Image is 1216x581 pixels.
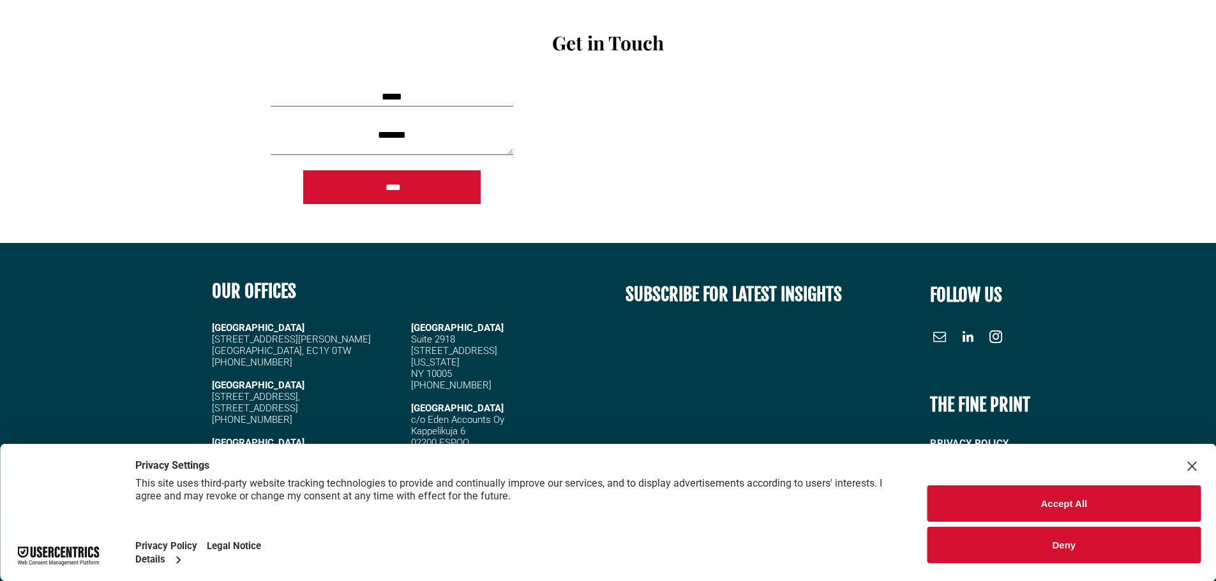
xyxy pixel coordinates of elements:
strong: [GEOGRAPHIC_DATA] [212,379,304,391]
a: OUR PEOPLE [791,22,859,41]
a: email [930,327,949,349]
a: WHAT WE DO [860,22,941,41]
span: [GEOGRAPHIC_DATA] [411,402,504,414]
span: [PHONE_NUMBER] [212,414,292,425]
strong: [GEOGRAPHIC_DATA] [212,437,304,448]
a: HOME [696,22,736,41]
span: [STREET_ADDRESS] [212,402,298,414]
a: ABOUT [736,22,792,41]
b: OUR OFFICES [212,280,296,302]
span: [STREET_ADDRESS][PERSON_NAME] [GEOGRAPHIC_DATA], EC1Y 0TW [212,334,371,357]
strong: [GEOGRAPHIC_DATA] [212,322,304,334]
span: c/o Eden Accounts Oy Kappelikuja 6 02200 ESPOO [GEOGRAPHIC_DATA] [411,414,504,460]
span: NY 10005 [411,368,452,379]
a: PRIVACY POLICY [930,430,1104,457]
span: [PHONE_NUMBER] [411,379,492,391]
span: [PHONE_NUMBER] [212,357,292,368]
a: MARKETS [940,22,1007,41]
a: instagram [986,327,1005,349]
a: linkedin [958,327,977,349]
b: THE FINE PRINT [930,393,1030,416]
font: FOLLOW US [930,284,1002,306]
a: CASE STUDIES [1008,22,1082,41]
span: [US_STATE] [411,357,460,368]
a: CONTACT [1136,22,1190,41]
span: [STREET_ADDRESS] [411,345,497,357]
img: Go to Homepage [50,18,169,55]
span: Suite 2918 [411,334,455,345]
span: [GEOGRAPHIC_DATA] [411,322,504,334]
span: [STREET_ADDRESS], [212,391,300,402]
a: INSIGHTS [1082,22,1136,41]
